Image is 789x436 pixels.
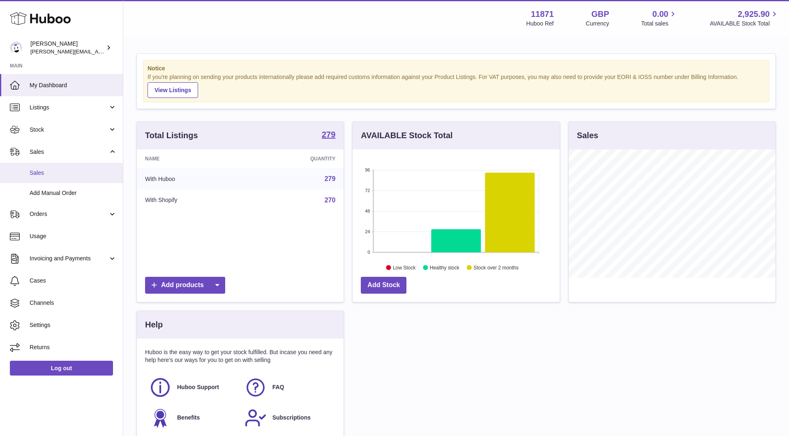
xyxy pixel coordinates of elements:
span: AVAILABLE Stock Total [710,20,779,28]
span: Sales [30,148,108,156]
text: 96 [365,167,370,172]
span: [PERSON_NAME][EMAIL_ADDRESS][DOMAIN_NAME] [30,48,165,55]
span: Cases [30,277,117,285]
span: Sales [30,169,117,177]
span: 0.00 [653,9,669,20]
td: With Shopify [137,190,248,211]
span: My Dashboard [30,81,117,89]
span: Total sales [641,20,678,28]
span: Subscriptions [272,414,311,422]
th: Name [137,149,248,168]
span: Usage [30,232,117,240]
strong: 11871 [531,9,554,20]
a: 279 [325,175,336,182]
span: Invoicing and Payments [30,255,108,262]
a: 270 [325,197,336,204]
strong: 279 [322,130,335,139]
a: 2,925.90 AVAILABLE Stock Total [710,9,779,28]
a: Benefits [149,407,236,429]
a: 279 [322,130,335,140]
a: FAQ [245,376,332,399]
a: Huboo Support [149,376,236,399]
h3: Help [145,319,163,330]
a: Add Stock [361,277,406,294]
span: Add Manual Order [30,189,117,197]
span: Listings [30,104,108,111]
div: [PERSON_NAME] [30,40,104,56]
span: Benefits [177,414,200,422]
span: Settings [30,321,117,329]
span: Stock [30,126,108,134]
h3: AVAILABLE Stock Total [361,130,452,141]
a: Log out [10,361,113,376]
strong: GBP [591,9,609,20]
td: With Huboo [137,168,248,190]
text: Stock over 2 months [474,264,519,270]
text: 48 [365,209,370,213]
a: View Listings [148,82,198,98]
text: 72 [365,188,370,193]
text: Healthy stock [430,264,460,270]
a: Add products [145,277,225,294]
span: 2,925.90 [738,9,770,20]
strong: Notice [148,65,765,72]
text: 0 [368,250,370,255]
p: Huboo is the easy way to get your stock fulfilled. But incase you need any help here's our ways f... [145,348,335,364]
text: Low Stock [393,264,416,270]
div: If you're planning on sending your products internationally please add required customs informati... [148,73,765,98]
span: Channels [30,299,117,307]
div: Currency [586,20,609,28]
div: Huboo Ref [526,20,554,28]
a: 0.00 Total sales [641,9,678,28]
a: Subscriptions [245,407,332,429]
th: Quantity [248,149,344,168]
span: FAQ [272,383,284,391]
h3: Total Listings [145,130,198,141]
span: Returns [30,343,117,351]
span: Huboo Support [177,383,219,391]
img: katie@hoopsandchains.com [10,42,22,54]
span: Orders [30,210,108,218]
text: 24 [365,229,370,234]
h3: Sales [577,130,598,141]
